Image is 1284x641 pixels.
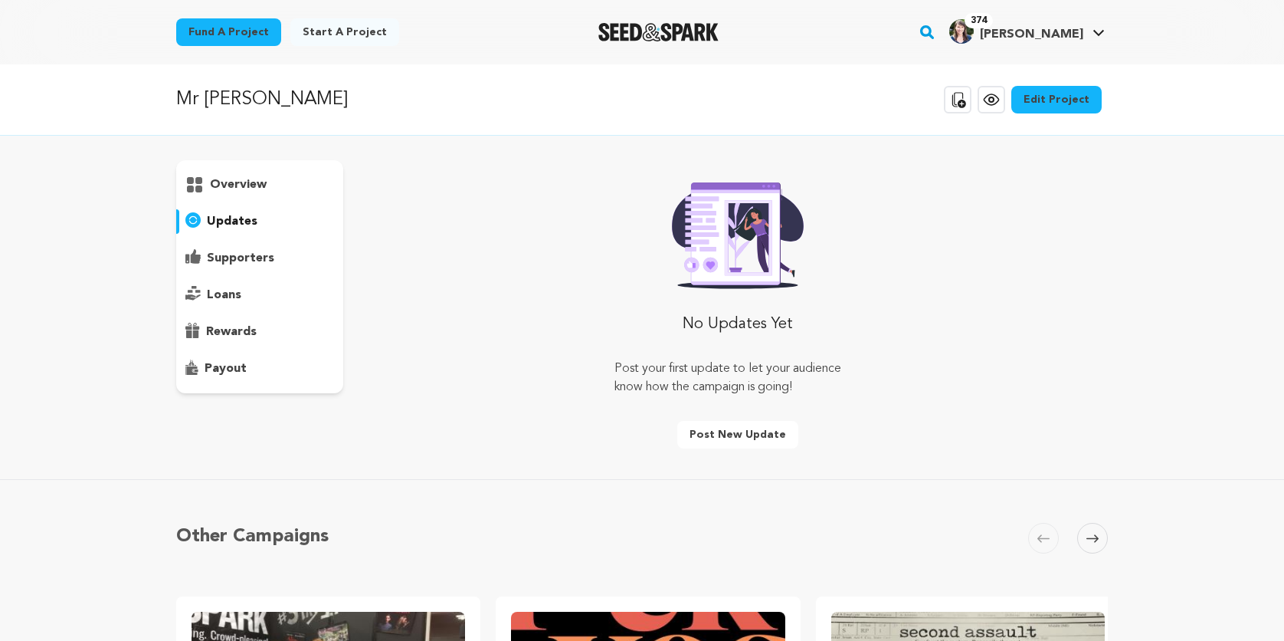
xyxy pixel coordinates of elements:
img: Emily.jpg [949,19,974,44]
span: [PERSON_NAME] [980,28,1083,41]
button: updates [176,209,343,234]
a: Edit Project [1011,86,1102,113]
p: overview [210,176,267,194]
span: Emily B.'s Profile [946,16,1108,48]
p: Mr [PERSON_NAME] [176,86,348,113]
a: Emily B.'s Profile [946,16,1108,44]
p: Post your first update to let your audience know how the campaign is going! [614,360,861,396]
button: supporters [176,246,343,271]
p: loans [207,286,241,304]
button: loans [176,283,343,307]
p: No Updates Yet [683,314,793,335]
button: rewards [176,320,343,344]
a: Fund a project [176,18,281,46]
button: payout [176,357,343,381]
p: rewards [206,323,257,341]
p: supporters [207,249,274,268]
p: updates [207,212,257,231]
img: Seed&Spark Rafiki Image [660,173,816,289]
img: Seed&Spark Logo Dark Mode [598,23,719,41]
a: Start a project [290,18,399,46]
a: Seed&Spark Homepage [598,23,719,41]
button: Post new update [677,421,798,449]
button: overview [176,173,343,197]
p: payout [205,360,247,378]
span: 374 [965,13,993,28]
div: Emily B.'s Profile [949,19,1083,44]
h5: Other Campaigns [176,523,329,551]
